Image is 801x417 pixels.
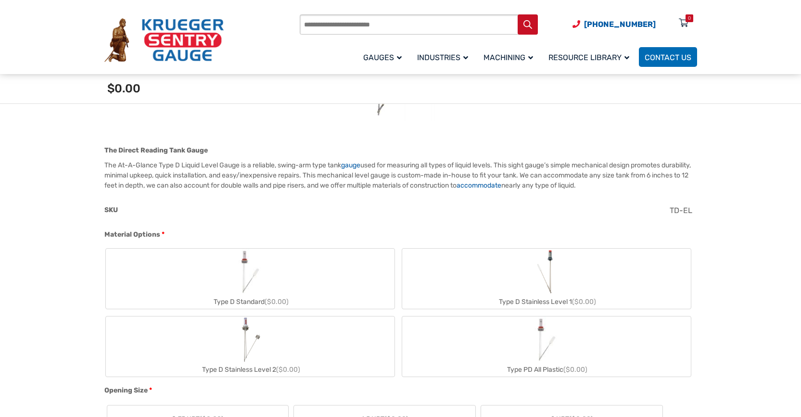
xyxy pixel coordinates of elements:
[276,366,300,374] span: ($0.00)
[584,20,656,29] span: [PHONE_NUMBER]
[107,82,140,95] span: $0.00
[534,249,559,295] img: Chemical Sight Gauge
[483,53,533,62] span: Machining
[104,206,118,214] span: SKU
[563,366,587,374] span: ($0.00)
[402,249,691,309] label: Type D Stainless Level 1
[572,298,596,306] span: ($0.00)
[104,386,148,394] span: Opening Size
[104,160,697,190] p: The At-A-Glance Type D Liquid Level Gauge is a reliable, swing-arm type tank used for measuring a...
[106,363,394,377] div: Type D Stainless Level 2
[363,53,402,62] span: Gauges
[670,206,692,215] span: TD-EL
[104,230,160,239] span: Material Options
[457,181,501,190] a: accommodate
[478,46,543,68] a: Machining
[411,46,478,68] a: Industries
[104,18,224,63] img: Krueger Sentry Gauge
[548,53,629,62] span: Resource Library
[417,53,468,62] span: Industries
[688,14,691,22] div: 0
[106,316,394,377] label: Type D Stainless Level 2
[645,53,691,62] span: Contact Us
[543,46,639,68] a: Resource Library
[402,363,691,377] div: Type PD All Plastic
[265,298,289,306] span: ($0.00)
[106,295,394,309] div: Type D Standard
[162,229,165,240] abbr: required
[341,161,360,169] a: gauge
[106,249,394,309] label: Type D Standard
[402,295,691,309] div: Type D Stainless Level 1
[357,46,411,68] a: Gauges
[149,385,152,395] abbr: required
[402,316,691,377] label: Type PD All Plastic
[639,47,697,67] a: Contact Us
[572,18,656,30] a: Phone Number (920) 434-8860
[104,146,208,154] strong: The Direct Reading Tank Gauge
